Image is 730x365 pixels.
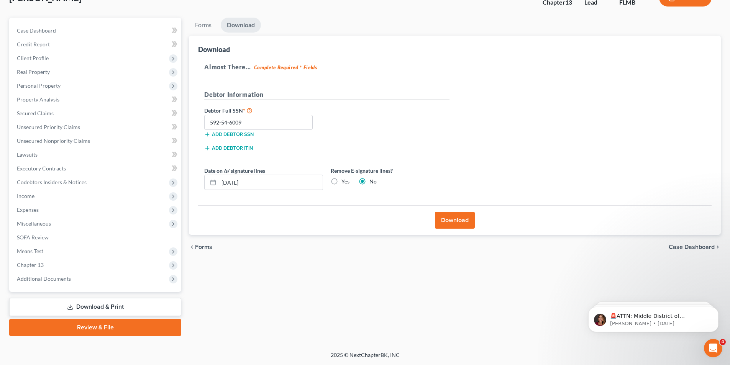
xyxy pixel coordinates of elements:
[11,24,181,38] a: Case Dashboard
[17,124,80,130] span: Unsecured Priority Claims
[11,148,181,162] a: Lawsuits
[189,244,195,250] i: chevron_left
[189,18,218,33] a: Forms
[17,220,51,227] span: Miscellaneous
[17,137,90,144] span: Unsecured Nonpriority Claims
[200,106,327,115] label: Debtor Full SSN
[11,231,181,244] a: SOFA Review
[577,291,730,344] iframe: Intercom notifications message
[17,262,44,268] span: Chapter 13
[715,244,721,250] i: chevron_right
[720,339,726,345] span: 4
[204,115,313,130] input: XXX-XX-XXXX
[17,193,34,199] span: Income
[204,62,705,72] h5: Almost There...
[341,178,349,185] label: Yes
[669,244,721,250] a: Case Dashboard chevron_right
[17,41,50,47] span: Credit Report
[198,45,230,54] div: Download
[189,244,223,250] button: chevron_left Forms
[369,178,377,185] label: No
[17,248,43,254] span: Means Test
[204,167,265,175] label: Date on /s/ signature lines
[9,319,181,336] a: Review & File
[204,145,253,151] button: Add debtor ITIN
[17,110,54,116] span: Secured Claims
[17,151,38,158] span: Lawsuits
[11,106,181,120] a: Secured Claims
[204,90,449,100] h5: Debtor Information
[17,206,39,213] span: Expenses
[17,96,59,103] span: Property Analysis
[17,179,87,185] span: Codebtors Insiders & Notices
[17,82,61,89] span: Personal Property
[17,234,49,241] span: SOFA Review
[17,69,50,75] span: Real Property
[11,162,181,175] a: Executory Contracts
[17,55,49,61] span: Client Profile
[331,167,449,175] label: Remove E-signature lines?
[11,120,181,134] a: Unsecured Priority Claims
[704,339,722,357] iframe: Intercom live chat
[17,165,66,172] span: Executory Contracts
[9,298,181,316] a: Download & Print
[147,351,584,365] div: 2025 © NextChapterBK, INC
[17,27,56,34] span: Case Dashboard
[435,212,475,229] button: Download
[11,93,181,106] a: Property Analysis
[195,244,212,250] span: Forms
[254,64,317,70] strong: Complete Required * Fields
[669,244,715,250] span: Case Dashboard
[17,275,71,282] span: Additional Documents
[219,175,323,190] input: MM/DD/YYYY
[221,18,261,33] a: Download
[204,131,254,137] button: Add debtor SSN
[11,134,181,148] a: Unsecured Nonpriority Claims
[11,38,181,51] a: Credit Report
